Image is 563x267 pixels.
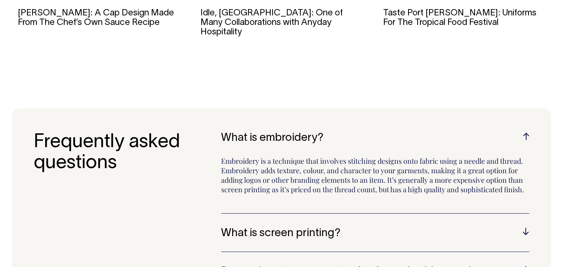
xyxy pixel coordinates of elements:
p: Embroidery is a technique that involves stitching designs onto fabric using a needle and thread. ... [221,156,529,201]
a: Taste Port [PERSON_NAME]: Uniforms For The Tropical Food Festival [383,9,536,27]
a: [PERSON_NAME]: A Cap Design Made From The Chef’s Own Sauce Recipe [18,9,174,27]
a: Idle, [GEOGRAPHIC_DATA]: One of Many Collaborations with Anyday Hospitality [200,9,343,36]
h5: What is embroidery? [221,132,529,144]
h5: What is screen printing? [221,227,529,240]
